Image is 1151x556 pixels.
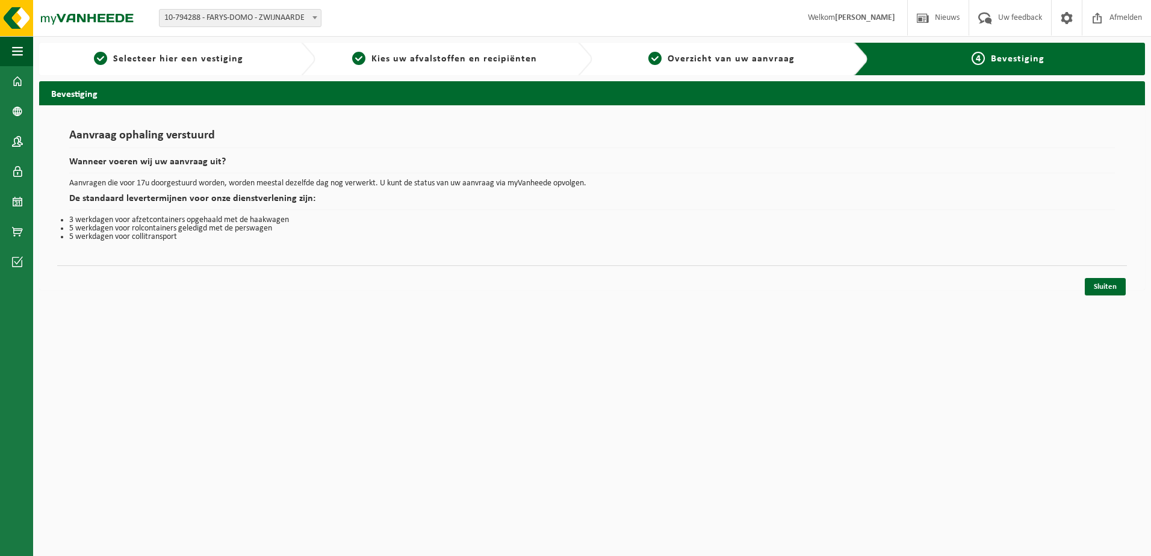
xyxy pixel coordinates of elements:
[69,224,1115,233] li: 5 werkdagen voor rolcontainers geledigd met de perswagen
[69,179,1115,188] p: Aanvragen die voor 17u doorgestuurd worden, worden meestal dezelfde dag nog verwerkt. U kunt de s...
[113,54,243,64] span: Selecteer hier een vestiging
[39,81,1145,105] h2: Bevestiging
[972,52,985,65] span: 4
[69,216,1115,224] li: 3 werkdagen voor afzetcontainers opgehaald met de haakwagen
[371,54,537,64] span: Kies uw afvalstoffen en recipiënten
[45,52,291,66] a: 1Selecteer hier een vestiging
[69,194,1115,210] h2: De standaard levertermijnen voor onze dienstverlening zijn:
[160,10,321,26] span: 10-794288 - FARYS-DOMO - ZWIJNAARDE
[668,54,795,64] span: Overzicht van uw aanvraag
[69,129,1115,148] h1: Aanvraag ophaling verstuurd
[159,9,321,27] span: 10-794288 - FARYS-DOMO - ZWIJNAARDE
[648,52,662,65] span: 3
[352,52,365,65] span: 2
[991,54,1044,64] span: Bevestiging
[69,157,1115,173] h2: Wanneer voeren wij uw aanvraag uit?
[835,13,895,22] strong: [PERSON_NAME]
[321,52,568,66] a: 2Kies uw afvalstoffen en recipiënten
[1085,278,1126,295] a: Sluiten
[94,52,107,65] span: 1
[69,233,1115,241] li: 5 werkdagen voor collitransport
[598,52,845,66] a: 3Overzicht van uw aanvraag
